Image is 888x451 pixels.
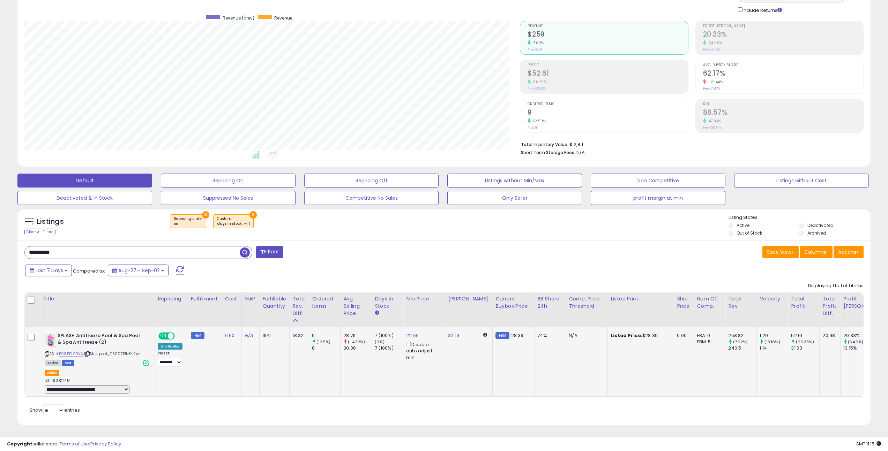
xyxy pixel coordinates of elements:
[703,30,863,40] h2: 20.33%
[796,339,814,345] small: (66.33%)
[706,40,722,46] small: 54.60%
[703,102,863,106] span: ROI
[223,15,254,21] span: Revenue (prev)
[703,63,863,67] span: Avg. Buybox Share
[304,174,439,188] button: Repricing Off
[495,295,531,310] div: Current Buybox Price
[406,332,419,339] a: 22.66
[304,191,439,205] button: Competitive No Sales
[511,332,524,339] span: 28.39
[703,86,720,91] small: Prev: 77.17%
[521,142,568,147] b: Total Inventory Value:
[677,295,691,310] div: Ship Price
[45,332,149,365] div: ASIN:
[703,108,863,118] h2: 88.57%
[728,345,756,351] div: 240.5
[697,295,722,310] div: Num of Comp.
[256,246,283,258] button: Filters
[225,332,235,339] a: 6.60
[316,339,330,345] small: (12.5%)
[760,295,785,303] div: Velocity
[760,345,788,351] div: 1.14
[703,47,720,52] small: Prev: 13.15%
[245,332,253,339] a: N/A
[728,295,754,310] div: Total Rev.
[807,230,826,236] label: Archived
[158,343,182,350] div: Win BuyBox
[834,246,864,258] button: Actions
[528,86,545,91] small: Prev: $31.63
[312,332,340,339] div: 9
[406,295,442,303] div: Min Price
[611,295,671,303] div: Listed Price
[375,345,403,351] div: 7 (100%)
[245,295,256,303] div: MAP
[45,370,59,376] button: admin
[161,174,296,188] button: Repricing On
[800,246,833,258] button: Columns
[406,341,440,361] div: Disable auto adjust min
[706,79,723,85] small: -19.44%
[531,119,546,124] small: 12.50%
[37,217,64,227] h5: Listings
[531,40,544,46] small: 7.62%
[348,339,365,345] small: (-4.32%)
[30,407,80,413] span: Show: entries
[697,332,720,339] div: FBA: 0
[791,345,819,351] div: 31.63
[36,267,63,274] span: Last 7 Days
[808,283,864,289] div: Displaying 1 to 1 of 1 items
[843,332,888,339] div: 20.33%
[174,221,202,226] div: on
[25,265,72,276] button: Last 7 Days
[531,79,546,85] small: 66.33%
[375,310,379,316] small: Days In Stock.
[62,360,74,366] span: FBM
[807,222,834,228] label: Deactivated
[7,441,32,447] strong: Copyright
[174,333,185,339] span: OFF
[843,295,885,310] div: Profit [PERSON_NAME]
[677,332,688,339] div: 0.00
[528,69,688,79] h2: $52.61
[43,295,152,303] div: Title
[7,441,121,448] div: seller snap | |
[45,360,61,366] span: All listings currently available for purchase on Amazon
[262,332,284,339] div: 1941
[174,216,202,227] span: Repricing state :
[225,295,239,303] div: Cost
[161,191,296,205] button: Suppressed No Sales
[569,332,602,339] div: N/A
[375,332,403,339] div: 7 (100%)
[762,246,799,258] button: Save View
[537,295,563,310] div: BB Share 24h.
[274,15,292,21] span: Revenue
[521,140,858,148] li: $12,811
[591,191,725,205] button: profit margin at min
[202,211,209,219] button: ×
[521,150,575,155] b: Short Term Storage Fees:
[447,174,582,188] button: Listings without Min/Max
[729,214,871,221] p: Listing States:
[703,24,863,28] span: Profit [PERSON_NAME]
[843,345,888,351] div: 13.15%
[706,119,721,124] small: 47.84%
[90,441,121,447] a: Privacy Policy
[158,295,185,303] div: Repricing
[764,339,780,345] small: (13.16%)
[73,268,105,274] span: Compared to:
[448,332,459,339] a: 32.19
[448,295,490,303] div: [PERSON_NAME]
[697,339,720,345] div: FBM: 5
[343,332,372,339] div: 28.76
[528,108,688,118] h2: 9
[528,125,537,130] small: Prev: 8
[737,230,762,236] label: Out of Stock
[17,174,152,188] button: Default
[312,295,337,310] div: Ordered Items
[191,295,219,303] div: Fulfillment
[733,339,748,345] small: (7.62%)
[611,332,669,339] div: $28.39
[856,441,881,447] span: 2025-09-10 11:15 GMT
[822,295,837,317] div: Total Profit Diff.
